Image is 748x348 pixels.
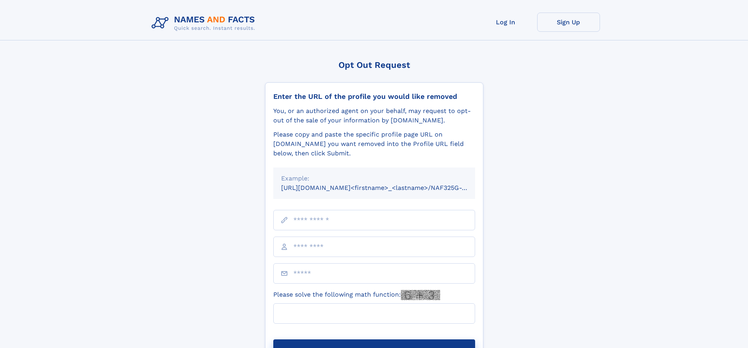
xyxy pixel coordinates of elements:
[281,184,490,191] small: [URL][DOMAIN_NAME]<firstname>_<lastname>/NAF325G-xxxxxxxx
[148,13,262,34] img: Logo Names and Facts
[273,290,440,300] label: Please solve the following math function:
[281,174,467,183] div: Example:
[273,106,475,125] div: You, or an authorized agent on your behalf, may request to opt-out of the sale of your informatio...
[537,13,600,32] a: Sign Up
[265,60,483,70] div: Opt Out Request
[474,13,537,32] a: Log In
[273,92,475,101] div: Enter the URL of the profile you would like removed
[273,130,475,158] div: Please copy and paste the specific profile page URL on [DOMAIN_NAME] you want removed into the Pr...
